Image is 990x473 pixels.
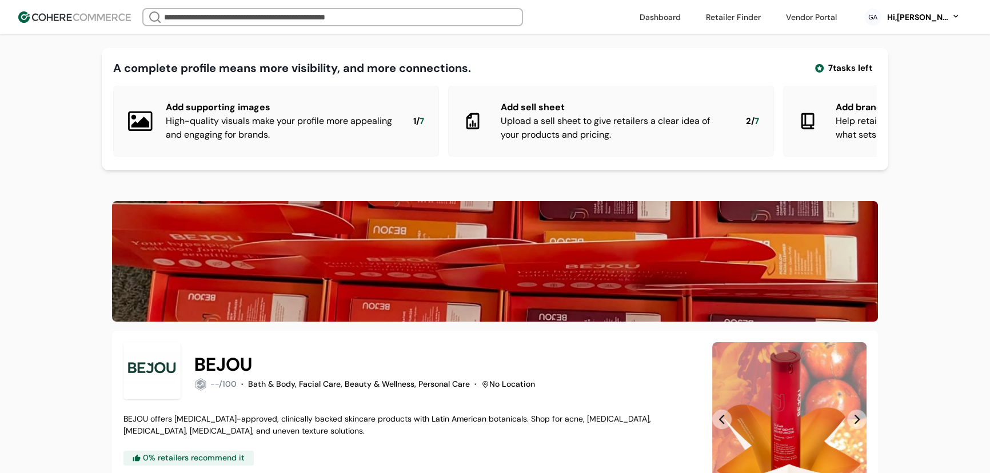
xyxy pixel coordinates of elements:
[474,379,477,389] span: ·
[123,342,181,399] img: Brand Photo
[420,115,424,128] span: 7
[712,410,732,429] button: Previous Slide
[248,379,470,389] span: Bath & Body, Facial Care, Beauty & Wellness, Personal Care
[413,115,416,128] span: 1
[210,379,219,389] span: --
[166,114,395,142] div: High-quality visuals make your profile more appealing and engaging for brands.
[501,114,728,142] div: Upload a sell sheet to give retailers a clear idea of your products and pricing.
[751,115,755,128] span: /
[746,115,751,128] span: 2
[166,101,395,114] div: Add supporting images
[828,62,872,75] span: 7 tasks left
[123,451,254,466] div: 0 % retailers recommend it
[886,11,949,23] div: Hi, [PERSON_NAME]
[18,11,131,23] img: Cohere Logo
[112,201,878,322] img: Brand cover image
[847,410,867,429] button: Next Slide
[123,414,651,436] span: BEJOU offers [MEDICAL_DATA]-approved, clinically backed skincare products with Latin American bot...
[194,351,252,378] h2: BEJOU
[501,101,728,114] div: Add sell sheet
[219,379,237,389] span: /100
[241,379,243,389] span: ·
[489,378,535,390] div: No Location
[416,115,420,128] span: /
[113,59,471,77] div: A complete profile means more visibility, and more connections.
[755,115,759,128] span: 7
[886,11,960,23] button: Hi,[PERSON_NAME]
